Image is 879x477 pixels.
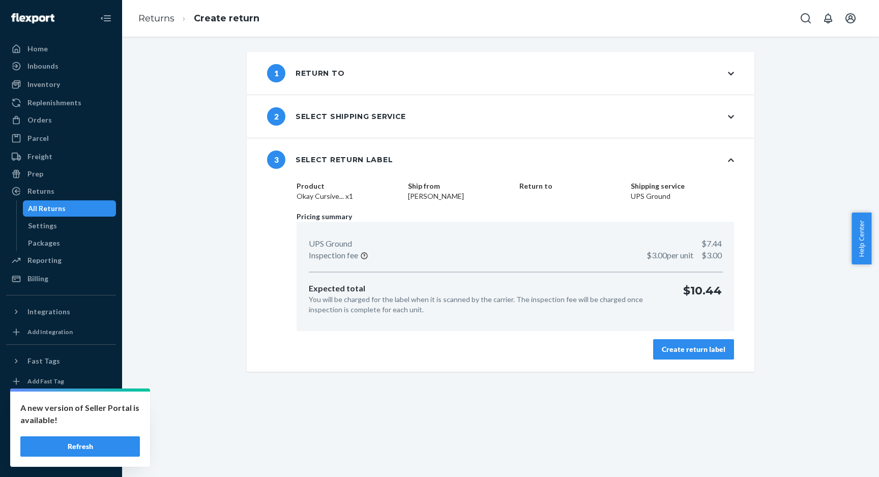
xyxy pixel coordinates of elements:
span: 2 [267,107,285,126]
a: Add Fast Tag [6,373,116,390]
p: Pricing summary [297,212,734,222]
div: Orders [27,115,52,125]
dt: Product [297,181,400,191]
div: Fast Tags [27,356,60,366]
span: 3 [267,151,285,169]
div: Parcel [27,133,49,143]
a: Create return [194,13,259,24]
div: Inbounds [27,61,58,71]
span: 1 [267,64,285,82]
a: Billing [6,271,116,287]
a: Parcel [6,130,116,146]
dd: [PERSON_NAME] [408,191,511,201]
a: Settings [6,397,116,413]
div: Create return label [662,344,725,354]
button: Create return label [653,339,734,360]
p: $3.00 [647,250,722,261]
a: Returns [6,183,116,199]
div: Reporting [27,255,62,265]
div: Replenishments [27,98,81,108]
button: Open account menu [840,8,861,28]
dt: Ship from [408,181,511,191]
a: Settings [23,218,116,234]
div: Integrations [27,307,70,317]
a: Home [6,41,116,57]
a: Reporting [6,252,116,269]
div: Billing [27,274,48,284]
div: Select return label [267,151,393,169]
div: Returns [27,186,54,196]
a: Inbounds [6,58,116,74]
div: Freight [27,152,52,162]
a: Freight [6,148,116,165]
ol: breadcrumbs [130,4,268,34]
a: Inventory [6,76,116,93]
button: Help Center [852,213,871,264]
p: UPS Ground [309,238,352,250]
button: Integrations [6,304,116,320]
a: Orders [6,112,116,128]
div: Settings [28,221,57,231]
dt: Return to [519,181,623,191]
button: Give Feedback [6,449,116,465]
p: Inspection fee [309,250,358,261]
button: Close Navigation [96,8,116,28]
a: Prep [6,166,116,182]
img: Flexport logo [11,13,54,23]
div: All Returns [28,203,66,214]
a: Packages [23,235,116,251]
dd: Okay Cursive... x1 [297,191,400,201]
p: $10.44 [683,283,722,315]
div: Add Fast Tag [27,377,64,385]
div: Home [27,44,48,54]
a: All Returns [23,200,116,217]
a: Replenishments [6,95,116,111]
p: $7.44 [701,238,722,250]
span: $3.00 per unit [647,250,693,260]
div: Packages [28,238,60,248]
div: Add Integration [27,327,73,336]
div: Return to [267,64,344,82]
div: Prep [27,169,43,179]
a: Help Center [6,431,116,448]
a: Add Integration [6,324,116,340]
div: Select shipping service [267,107,406,126]
a: Returns [138,13,174,24]
a: Talk to Support [6,414,116,430]
div: Inventory [27,79,60,90]
button: Open notifications [818,8,838,28]
p: You will be charged for the label when it is scanned by the carrier. The inspection fee will be c... [309,294,667,315]
dd: UPS Ground [631,191,734,201]
button: Refresh [20,436,140,457]
button: Fast Tags [6,353,116,369]
dt: Shipping service [631,181,734,191]
p: A new version of Seller Portal is available! [20,402,140,426]
p: Expected total [309,283,667,294]
button: Open Search Box [796,8,816,28]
